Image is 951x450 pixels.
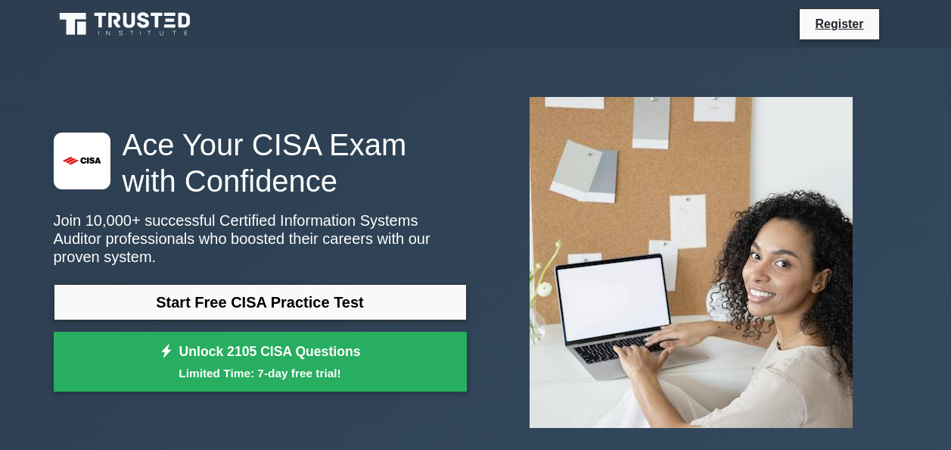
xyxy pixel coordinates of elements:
[54,284,467,320] a: Start Free CISA Practice Test
[54,211,467,266] p: Join 10,000+ successful Certified Information Systems Auditor professionals who boosted their car...
[73,364,448,382] small: Limited Time: 7-day free trial!
[54,332,467,392] a: Unlock 2105 CISA QuestionsLimited Time: 7-day free trial!
[806,14,872,33] a: Register
[54,127,467,199] h1: Ace Your CISA Exam with Confidence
